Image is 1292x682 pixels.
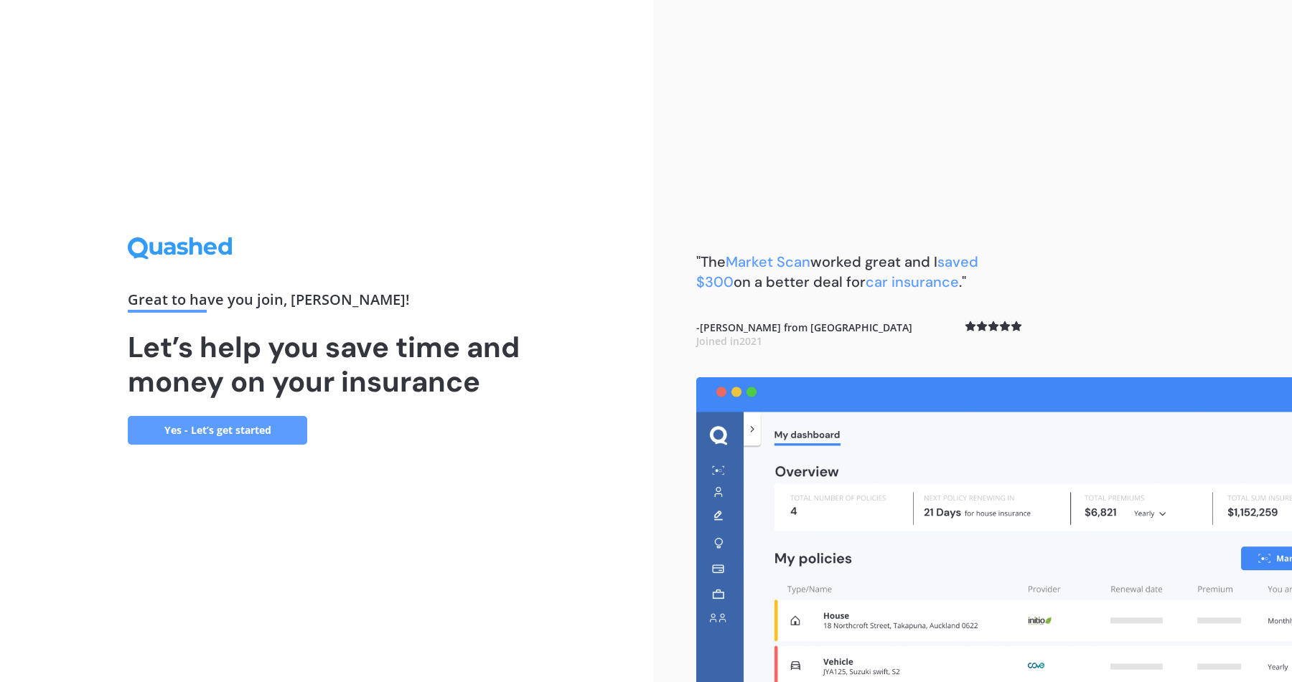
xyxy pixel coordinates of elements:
b: - [PERSON_NAME] from [GEOGRAPHIC_DATA] [696,321,912,349]
span: Market Scan [726,252,810,271]
span: saved $300 [696,252,978,291]
b: "The worked great and I on a better deal for ." [696,252,978,291]
img: dashboard.webp [696,377,1292,682]
span: car insurance [866,273,959,291]
div: Great to have you join , [PERSON_NAME] ! [128,293,525,313]
h1: Let’s help you save time and money on your insurance [128,330,525,399]
span: Joined in 2021 [696,334,762,348]
a: Yes - Let’s get started [128,416,307,445]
